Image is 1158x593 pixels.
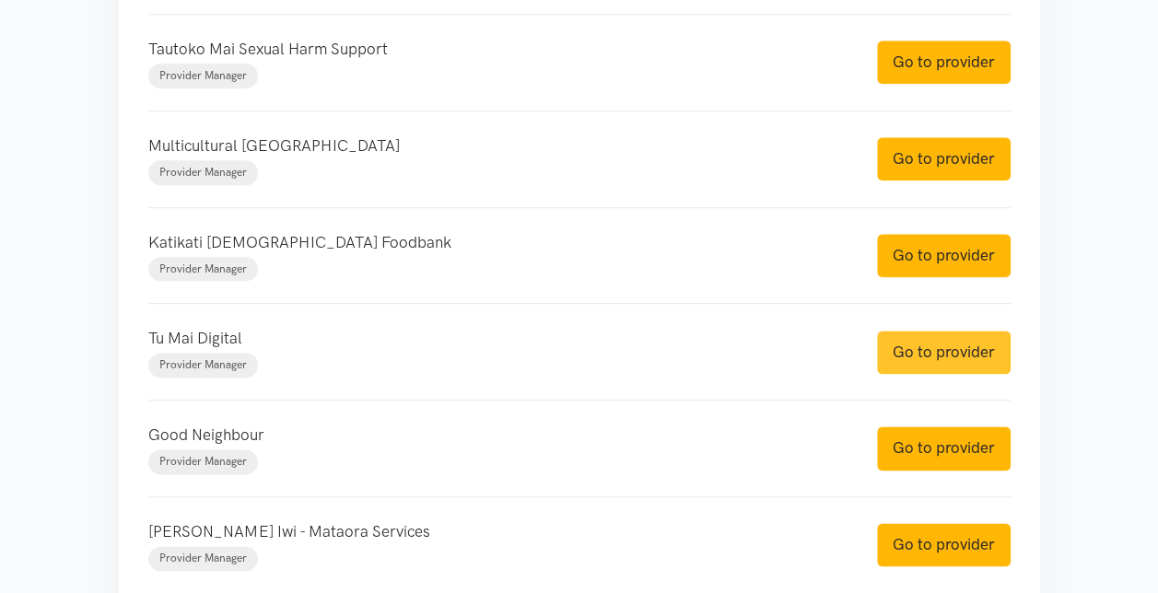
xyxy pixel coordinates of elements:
[877,426,1011,470] a: Go to provider
[159,552,247,564] span: Provider Manager
[159,262,247,275] span: Provider Manager
[877,41,1011,84] a: Go to provider
[148,134,840,158] p: Multicultural [GEOGRAPHIC_DATA]
[877,234,1011,277] a: Go to provider
[148,230,840,255] p: Katikati [DEMOGRAPHIC_DATA] Foodbank
[159,69,247,82] span: Provider Manager
[877,523,1011,566] a: Go to provider
[159,358,247,371] span: Provider Manager
[877,331,1011,374] a: Go to provider
[148,326,840,351] p: Tu Mai Digital
[148,423,840,448] p: Good Neighbour
[148,37,840,62] p: Tautoko Mai Sexual Harm Support
[159,455,247,468] span: Provider Manager
[148,519,840,544] p: [PERSON_NAME] Iwi - Mataora Services
[159,166,247,179] span: Provider Manager
[877,137,1011,180] a: Go to provider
